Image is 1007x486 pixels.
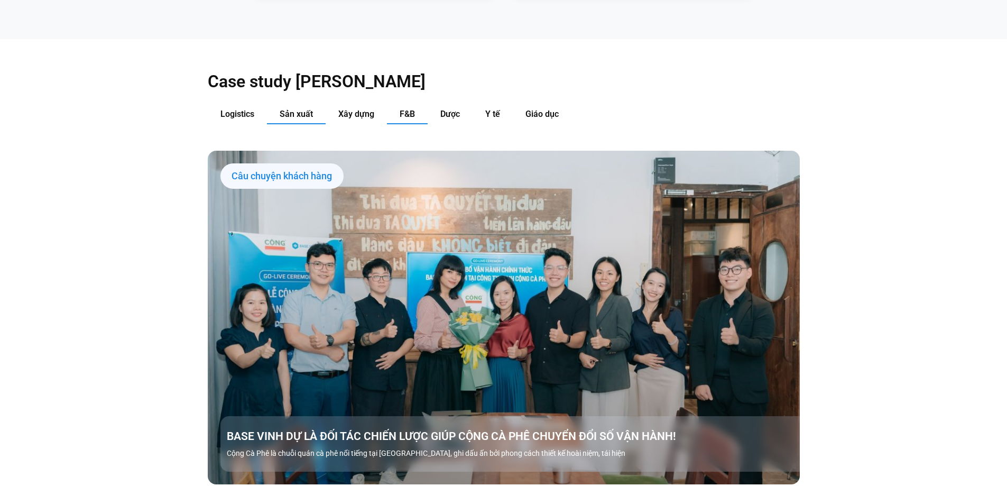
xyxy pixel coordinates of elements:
[220,163,344,189] div: Câu chuyện khách hàng
[227,448,806,459] p: Cộng Cà Phê là chuỗi quán cà phê nổi tiếng tại [GEOGRAPHIC_DATA], ghi dấu ấn bởi phong cách thiết...
[440,109,460,119] span: Dược
[208,71,800,92] h2: Case study [PERSON_NAME]
[400,109,415,119] span: F&B
[525,109,559,119] span: Giáo dục
[338,109,374,119] span: Xây dựng
[227,429,806,444] a: BASE VINH DỰ LÀ ĐỐI TÁC CHIẾN LƯỢC GIÚP CỘNG CÀ PHÊ CHUYỂN ĐỔI SỐ VẬN HÀNH!
[280,109,313,119] span: Sản xuất
[485,109,500,119] span: Y tế
[220,109,254,119] span: Logistics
